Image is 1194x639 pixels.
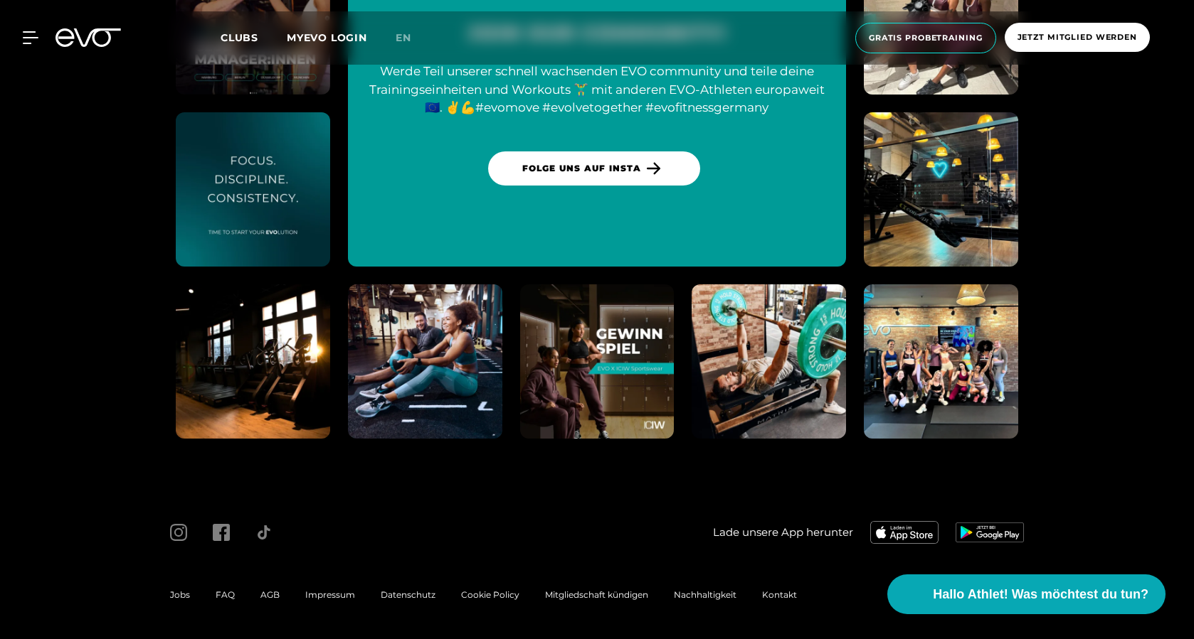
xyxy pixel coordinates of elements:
a: Nachhaltigkeit [674,589,736,600]
a: Datenschutz [381,589,435,600]
a: Jobs [170,589,190,600]
a: Clubs [221,31,287,44]
button: Hallo Athlet! Was möchtest du tun? [887,574,1166,614]
img: evofitness app [870,521,939,544]
a: Mitgliedschaft kündigen [545,589,648,600]
a: en [396,30,428,46]
a: Kontakt [762,589,797,600]
span: en [396,31,411,44]
img: evofitness app [956,522,1024,542]
img: evofitness instagram [692,284,846,439]
span: Jetzt Mitglied werden [1018,31,1137,43]
span: Clubs [221,31,258,44]
img: evofitness instagram [864,284,1018,439]
a: AGB [260,589,280,600]
span: Gratis Probetraining [869,32,983,44]
a: MYEVO LOGIN [287,31,367,44]
a: Jetzt Mitglied werden [1000,23,1154,53]
img: evofitness instagram [176,112,330,267]
img: evofitness instagram [520,284,675,439]
a: Cookie Policy [461,589,519,600]
span: Lade unsere App herunter [713,525,853,541]
img: evofitness instagram [176,284,330,439]
span: Hallo Athlet! Was möchtest du tun? [933,585,1148,604]
img: evofitness instagram [864,112,1018,267]
div: Werde Teil unserer schnell wachsenden EVO community und teile deine Trainingseinheiten und Workou... [365,63,829,117]
img: evofitness instagram [348,284,502,439]
a: Impressum [305,589,355,600]
span: FOLGE UNS AUF INSTA [522,162,640,175]
a: FAQ [216,589,235,600]
a: FOLGE UNS AUF INSTA [488,151,699,186]
a: Gratis Probetraining [851,23,1000,53]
